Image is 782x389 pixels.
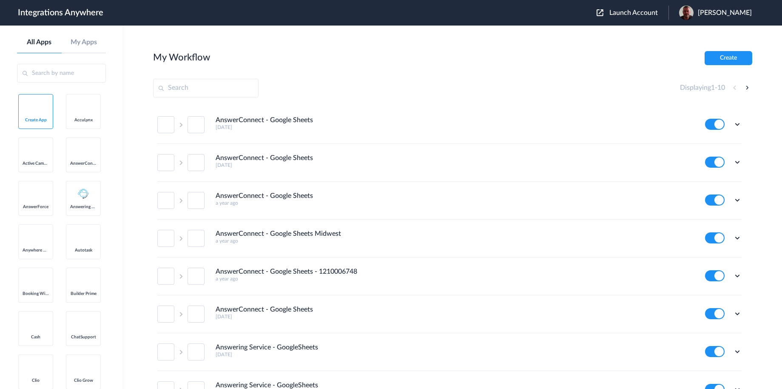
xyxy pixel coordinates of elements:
input: Search [153,79,259,97]
span: Booking Widget [23,291,49,296]
img: Clio.jpg [75,359,92,376]
h5: [DATE] [216,352,694,358]
h4: AnswerConnect - Google Sheets [216,154,313,162]
img: af-app-logo.svg [27,186,44,203]
img: add-icon.svg [32,103,40,111]
input: Search by name [17,64,106,83]
h4: AnswerConnect - Google Sheets [216,192,313,200]
h2: My Workflow [153,52,210,63]
h5: [DATE] [216,124,694,130]
h5: a year ago [216,238,694,244]
img: aww.png [27,231,44,245]
span: Clio [23,378,49,383]
h5: [DATE] [216,162,694,168]
img: builder-prime-logo.svg [75,272,92,289]
h5: a year ago [216,276,694,282]
h4: Answering Service - GoogleSheets [216,343,318,352]
span: Answering Service [70,204,97,209]
span: Active Campaign [23,161,49,166]
button: Launch Account [597,9,668,17]
h5: a year ago [216,200,694,206]
span: 10 [717,84,725,91]
img: answerconnect-logo.svg [78,146,88,156]
span: Anywhere Works [23,248,49,253]
span: [PERSON_NAME] [698,9,752,17]
img: Answering_service.png [75,186,92,203]
img: clio-logo.svg [31,363,41,373]
span: Launch Account [609,9,658,16]
a: My Apps [62,38,106,46]
img: autotask.png [75,229,92,246]
h1: Integrations Anywhere [18,8,103,18]
img: Setmore_Logo.svg [27,273,44,289]
span: AnswerConnect [70,161,97,166]
img: 3f0b932c-96d9-4d28-a08b-7ffbe1b8673f.png [679,6,694,20]
h4: AnswerConnect - Google Sheets - 1210006748 [216,268,357,276]
span: AnswerForce [23,204,49,209]
span: Cash [23,335,49,340]
span: 1 [711,84,715,91]
span: AccuLynx [70,117,97,123]
img: cash-logo.svg [31,319,41,329]
h4: AnswerConnect - Google Sheets [216,116,313,124]
span: Create App [23,117,49,123]
h4: AnswerConnect - Google Sheets Midwest [216,230,341,238]
span: ChatSupport [70,335,97,340]
img: acculynx-logo.svg [75,99,92,116]
span: Clio Grow [70,378,97,383]
a: All Apps [17,38,62,46]
button: Create [705,51,752,65]
span: Builder Prime [70,291,97,296]
h4: Displaying - [680,84,725,92]
h4: AnswerConnect - Google Sheets [216,306,313,314]
img: active-campaign-logo.svg [27,142,44,159]
img: chatsupport-icon.svg [75,316,92,333]
h5: [DATE] [216,314,694,320]
img: launch-acct-icon.svg [597,9,603,16]
span: Autotask [70,248,97,253]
